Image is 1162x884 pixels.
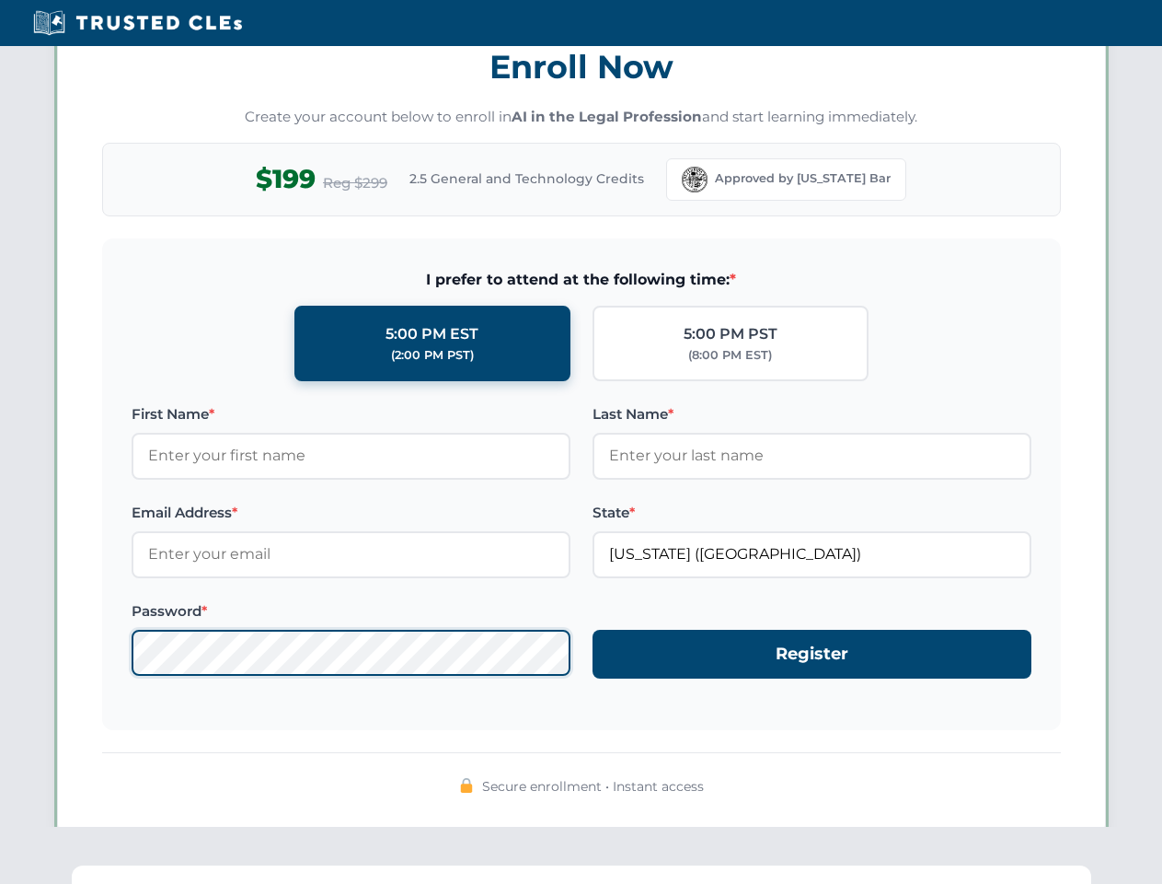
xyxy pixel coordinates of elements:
[688,346,772,365] div: (8:00 PM EST)
[391,346,474,365] div: (2:00 PM PST)
[715,169,891,188] span: Approved by [US_STATE] Bar
[132,531,570,577] input: Enter your email
[132,600,570,622] label: Password
[593,433,1031,479] input: Enter your last name
[323,172,387,194] span: Reg $299
[593,630,1031,679] button: Register
[593,502,1031,524] label: State
[28,9,247,37] img: Trusted CLEs
[256,158,316,200] span: $199
[593,403,1031,425] label: Last Name
[459,778,474,793] img: 🔒
[385,322,478,346] div: 5:00 PM EST
[132,268,1031,292] span: I prefer to attend at the following time:
[132,403,570,425] label: First Name
[102,38,1061,96] h3: Enroll Now
[682,167,708,192] img: Florida Bar
[684,322,777,346] div: 5:00 PM PST
[482,776,704,797] span: Secure enrollment • Instant access
[132,502,570,524] label: Email Address
[132,433,570,479] input: Enter your first name
[512,108,702,125] strong: AI in the Legal Profession
[593,531,1031,577] input: Florida (FL)
[102,107,1061,128] p: Create your account below to enroll in and start learning immediately.
[409,169,644,189] span: 2.5 General and Technology Credits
